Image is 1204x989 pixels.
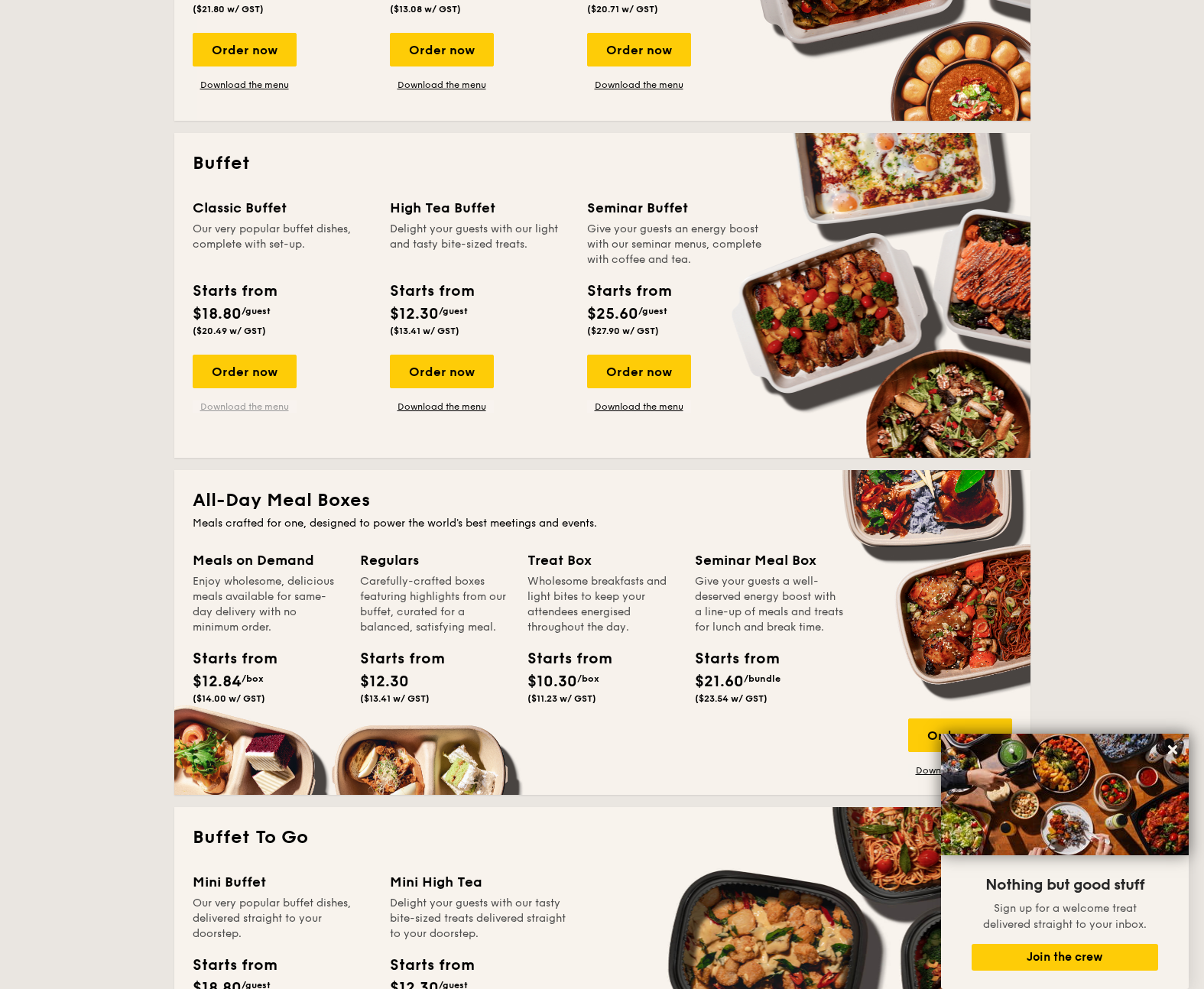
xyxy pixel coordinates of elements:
[193,954,276,977] div: Starts from
[908,718,1012,752] div: Order now
[587,305,638,323] span: $25.60
[193,326,266,336] span: ($20.49 w/ GST)
[193,4,264,15] span: ($21.80 w/ GST)
[390,400,494,413] a: Download the menu
[587,197,766,219] div: Seminar Buffet
[638,306,667,316] span: /guest
[242,673,264,684] span: /box
[577,673,599,684] span: /box
[360,693,430,704] span: ($13.41 w/ GST)
[587,280,670,303] div: Starts from
[360,550,509,571] div: Regulars
[972,944,1158,971] button: Join the crew
[390,954,473,977] div: Starts from
[360,647,429,670] div: Starts from
[193,574,342,635] div: Enjoy wholesome, delicious meals available for same-day delivery with no minimum order.
[390,280,473,303] div: Starts from
[242,306,271,316] span: /guest
[193,197,372,219] div: Classic Buffet
[193,151,1012,176] h2: Buffet
[587,79,691,91] a: Download the menu
[985,876,1144,894] span: Nothing but good stuff
[908,764,1012,777] a: Download the menu
[390,871,569,893] div: Mini High Tea
[390,33,494,66] div: Order now
[193,280,276,303] div: Starts from
[390,197,569,219] div: High Tea Buffet
[193,400,297,413] a: Download the menu
[193,825,1012,850] h2: Buffet To Go
[527,550,677,571] div: Treat Box
[587,355,691,388] div: Order now
[193,33,297,66] div: Order now
[587,326,659,336] span: ($27.90 w/ GST)
[193,647,261,670] div: Starts from
[390,79,494,91] a: Download the menu
[527,574,677,635] div: Wholesome breakfasts and light bites to keep your attendees energised throughout the day.
[527,693,596,704] span: ($11.23 w/ GST)
[744,673,780,684] span: /bundle
[390,355,494,388] div: Order now
[360,574,509,635] div: Carefully-crafted boxes featuring highlights from our buffet, curated for a balanced, satisfying ...
[587,4,658,15] span: ($20.71 w/ GST)
[390,326,459,336] span: ($13.41 w/ GST)
[390,305,439,323] span: $12.30
[941,734,1189,855] img: DSC07876-Edit02-Large.jpeg
[193,516,1012,531] div: Meals crafted for one, designed to power the world's best meetings and events.
[193,550,342,571] div: Meals on Demand
[360,673,409,691] span: $12.30
[695,673,744,691] span: $21.60
[193,305,242,323] span: $18.80
[390,4,461,15] span: ($13.08 w/ GST)
[695,693,768,704] span: ($23.54 w/ GST)
[695,574,844,635] div: Give your guests a well-deserved energy boost with a line-up of meals and treats for lunch and br...
[695,550,844,571] div: Seminar Meal Box
[695,647,764,670] div: Starts from
[193,79,297,91] a: Download the menu
[1160,738,1185,762] button: Close
[193,673,242,691] span: $12.84
[193,355,297,388] div: Order now
[193,693,265,704] span: ($14.00 w/ GST)
[193,488,1012,513] h2: All-Day Meal Boxes
[983,902,1147,931] span: Sign up for a welcome treat delivered straight to your inbox.
[439,306,468,316] span: /guest
[587,33,691,66] div: Order now
[193,871,372,893] div: Mini Buffet
[390,222,569,268] div: Delight your guests with our light and tasty bite-sized treats.
[527,647,596,670] div: Starts from
[390,896,569,942] div: Delight your guests with our tasty bite-sized treats delivered straight to your doorstep.
[587,222,766,268] div: Give your guests an energy boost with our seminar menus, complete with coffee and tea.
[587,400,691,413] a: Download the menu
[193,222,372,268] div: Our very popular buffet dishes, complete with set-up.
[193,896,372,942] div: Our very popular buffet dishes, delivered straight to your doorstep.
[527,673,577,691] span: $10.30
